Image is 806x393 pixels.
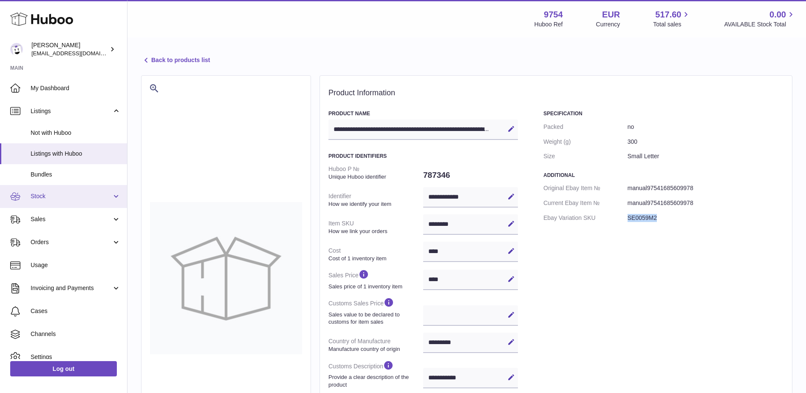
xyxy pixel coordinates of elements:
span: 0.00 [769,9,786,20]
span: 517.60 [655,9,681,20]
h3: Specification [543,110,783,117]
strong: Sales price of 1 inventory item [328,283,421,290]
h2: Product Information [328,88,783,98]
img: internalAdmin-9754@internal.huboo.com [10,43,23,56]
span: Usage [31,261,121,269]
span: Sales [31,215,112,223]
strong: How we link your orders [328,228,421,235]
span: My Dashboard [31,84,121,92]
dt: Weight (g) [543,134,628,149]
dd: manual97541685609978 [628,181,783,196]
h3: Product Name [328,110,518,117]
dt: Ebay Variation SKU [543,211,628,225]
dt: Customs Sales Price [328,293,423,329]
span: Listings with Huboo [31,150,121,158]
span: Bundles [31,171,121,179]
strong: Sales value to be declared to customs for item sales [328,311,421,326]
dt: Original Ebay Item № [543,181,628,196]
span: Orders [31,238,112,246]
span: Total sales [653,20,691,28]
dd: Small Letter [628,149,783,164]
dt: Identifier [328,189,423,211]
span: Not with Huboo [31,129,121,137]
div: Huboo Ref [535,20,563,28]
a: Log out [10,361,117,376]
h3: Product Identifiers [328,153,518,159]
dd: no [628,120,783,134]
h3: Additional [543,172,783,179]
a: Back to products list [141,55,210,65]
dt: Item SKU [328,216,423,238]
dt: Packed [543,120,628,134]
strong: 9754 [544,9,563,20]
dt: Customs Description [328,356,423,392]
dd: 300 [628,134,783,149]
div: Currency [596,20,620,28]
span: AVAILABLE Stock Total [724,20,796,28]
a: 0.00 AVAILABLE Stock Total [724,9,796,28]
dt: Size [543,149,628,164]
dt: Cost [328,243,423,265]
span: Cases [31,307,121,315]
span: [EMAIL_ADDRESS][DOMAIN_NAME] [31,50,125,57]
span: Channels [31,330,121,338]
dt: Current Ebay Item № [543,196,628,211]
strong: How we identify your item [328,200,421,208]
span: Settings [31,353,121,361]
strong: Manufacture country of origin [328,345,421,353]
dt: Huboo P № [328,162,423,184]
span: Listings [31,107,112,115]
strong: Unique Huboo identifier [328,173,421,181]
strong: Cost of 1 inventory item [328,255,421,262]
dd: 787346 [423,166,518,184]
img: no-photo-large.jpg [150,202,302,354]
dd: SE0059M2 [628,211,783,225]
dt: Sales Price [328,265,423,293]
span: Invoicing and Payments [31,284,112,292]
strong: EUR [602,9,620,20]
a: 517.60 Total sales [653,9,691,28]
span: Stock [31,192,112,200]
dt: Country of Manufacture [328,334,423,356]
strong: Provide a clear description of the product [328,373,421,388]
div: [PERSON_NAME] [31,41,108,57]
dd: manual97541685609978 [628,196,783,211]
